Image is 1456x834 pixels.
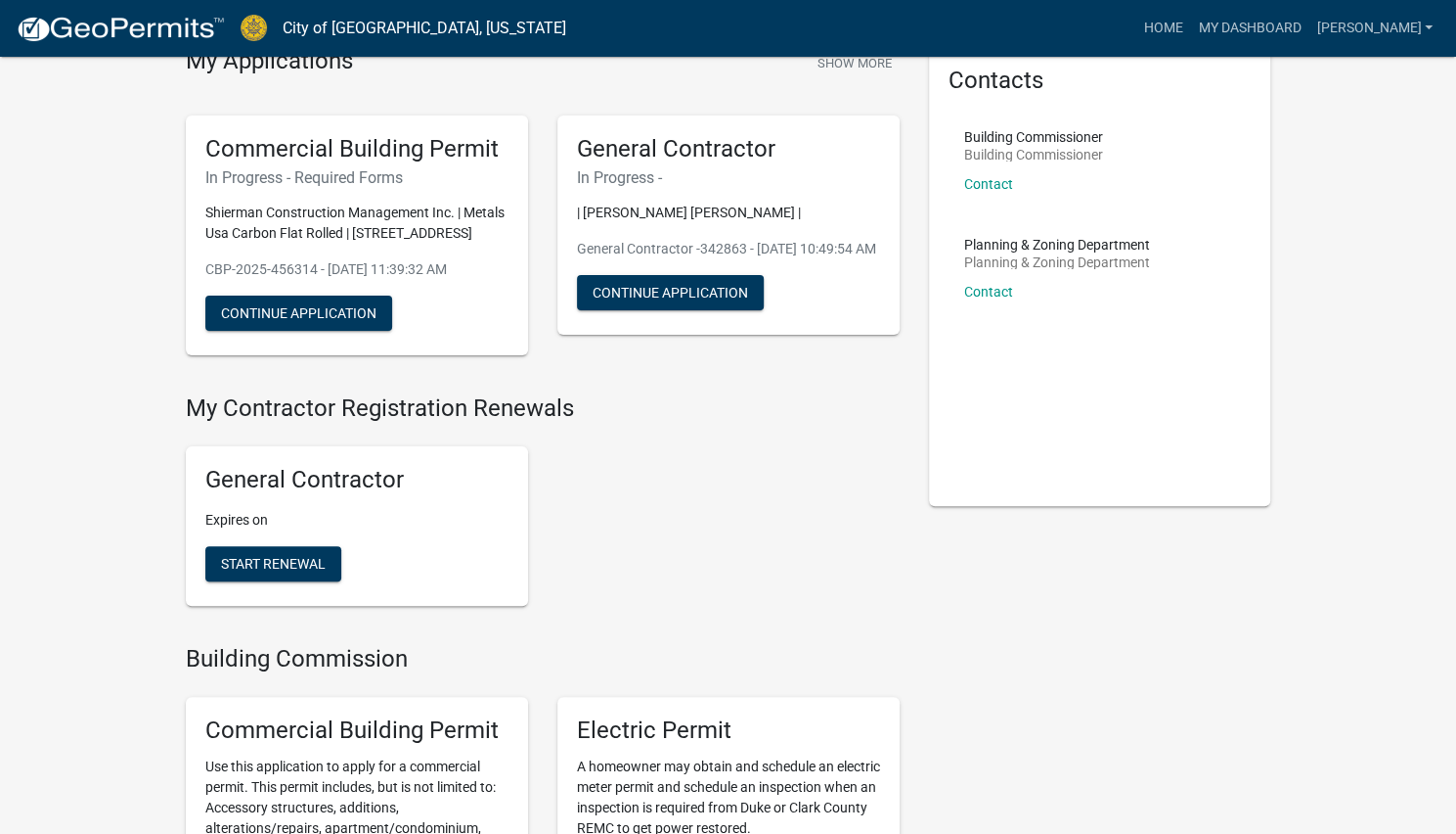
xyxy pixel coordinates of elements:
h5: Electric Permit [577,717,880,745]
h5: Commercial Building Permit [205,135,508,163]
h4: Building Commission [186,645,900,673]
a: City of [GEOGRAPHIC_DATA], [US_STATE] [283,12,566,45]
button: Continue Application [205,296,392,331]
h6: In Progress - [577,168,880,187]
a: [PERSON_NAME] [1308,10,1440,47]
p: Shierman Construction Management Inc. | Metals Usa Carbon Flat Rolled | [STREET_ADDRESS] [205,203,508,244]
button: Continue Application [577,275,764,310]
button: Show More [810,47,900,79]
h6: In Progress - Required Forms [205,168,508,187]
h5: Contacts [949,67,1252,95]
a: Contact [964,176,1013,192]
h5: General Contractor [205,466,508,494]
button: Start Renewal [205,546,341,581]
a: My Dashboard [1190,10,1308,47]
p: Building Commissioner [964,148,1103,162]
wm-registration-list-section: My Contractor Registration Renewals [186,394,900,622]
a: Home [1135,10,1190,47]
p: Planning & Zoning Department [964,238,1150,252]
h5: Commercial Building Permit [205,717,508,745]
h4: My Applications [186,47,353,76]
a: Contact [964,284,1013,300]
p: CBP-2025-456314 - [DATE] 11:39:32 AM [205,259,508,280]
h4: My Contractor Registration Renewals [186,394,900,423]
p: Planning & Zoning Department [964,255,1150,269]
p: Building Commissioner [964,130,1103,144]
p: Expires on [205,510,508,531]
h5: General Contractor [577,135,880,163]
p: | [PERSON_NAME] [PERSON_NAME] | [577,203,880,223]
p: General Contractor -342863 - [DATE] 10:49:54 AM [577,239,880,259]
img: City of Jeffersonville, Indiana [241,15,267,41]
span: Start Renewal [221,556,326,572]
